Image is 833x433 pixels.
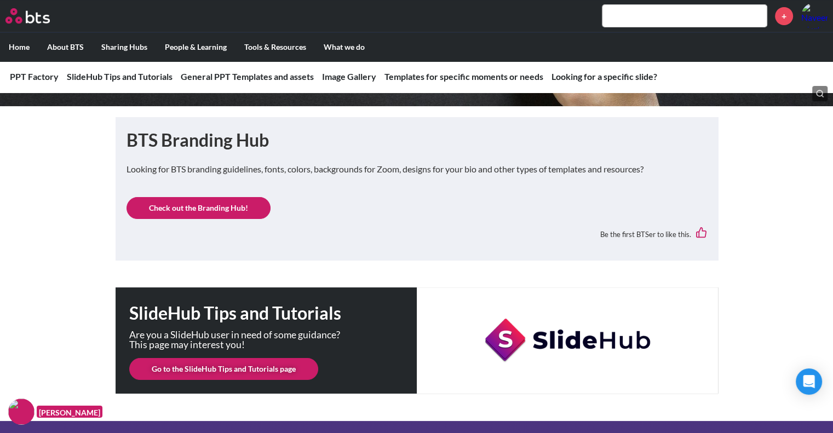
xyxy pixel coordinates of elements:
p: Looking for BTS branding guidelines, fonts, colors, backgrounds for Zoom, designs for your bio an... [127,163,707,175]
img: BTS Logo [5,8,50,24]
a: SlideHub Tips and Tutorials [67,71,173,82]
img: Naveen Martis [801,3,828,29]
h1: BTS Branding Hub [127,128,707,153]
img: F [8,399,35,425]
a: General PPT Templates and assets [181,71,314,82]
a: Go to the SlideHub Tips and Tutorials page [129,358,318,380]
a: Profile [801,3,828,29]
a: + [775,7,793,25]
a: Go home [5,8,70,24]
p: Are you a SlideHub user in need of some guidance? This page may interest you! [129,330,359,349]
a: Looking for a specific slide? [551,71,657,82]
label: Sharing Hubs [93,33,156,61]
h1: SlideHub Tips and Tutorials [129,301,417,326]
label: What we do [315,33,374,61]
figcaption: [PERSON_NAME] [37,406,102,418]
a: Image Gallery [322,71,376,82]
label: Tools & Resources [235,33,315,61]
label: People & Learning [156,33,235,61]
a: PPT Factory [10,71,59,82]
a: Templates for specific moments or needs [384,71,543,82]
div: Be the first BTSer to like this. [127,219,707,249]
div: Open Intercom Messenger [796,368,822,395]
a: Check out the Branding Hub! [127,197,271,219]
label: About BTS [38,33,93,61]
